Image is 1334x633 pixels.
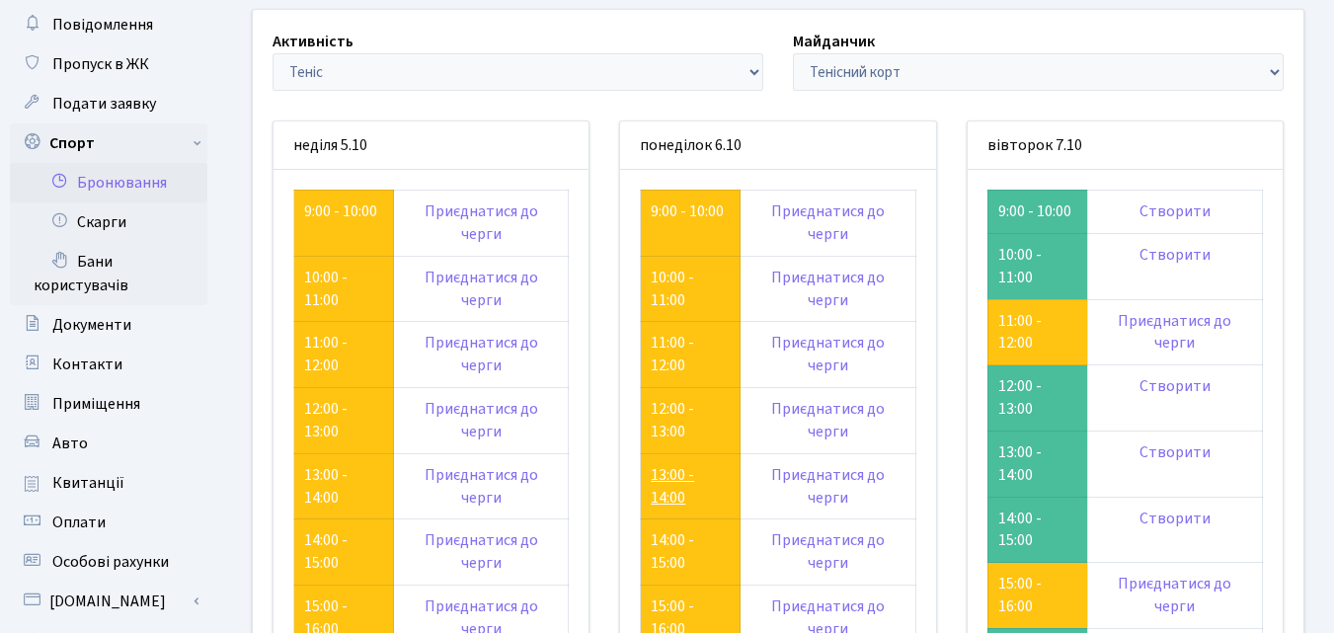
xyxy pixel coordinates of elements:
[987,233,1087,299] td: 10:00 - 11:00
[425,398,538,442] a: Приєднатися до черги
[10,542,207,582] a: Особові рахунки
[52,472,124,494] span: Квитанції
[987,497,1087,563] td: 14:00 - 15:00
[425,529,538,574] a: Приєднатися до черги
[998,310,1042,355] a: 11:00 - 12:00
[52,14,153,36] span: Повідомлення
[651,464,694,509] a: 13:00 - 14:00
[1139,244,1211,266] a: Створити
[651,200,724,222] a: 9:00 - 10:00
[10,582,207,621] a: [DOMAIN_NAME]
[10,163,207,202] a: Бронювання
[1139,508,1211,529] a: Створити
[52,354,122,375] span: Контакти
[987,365,1087,432] td: 12:00 - 13:00
[10,424,207,463] a: Авто
[304,464,348,509] a: 13:00 - 14:00
[1139,200,1211,222] a: Створити
[425,200,538,245] a: Приєднатися до черги
[304,200,377,222] a: 9:00 - 10:00
[771,529,885,574] a: Приєднатися до черги
[1139,375,1211,397] a: Створити
[304,332,348,376] a: 11:00 - 12:00
[304,267,348,311] a: 10:00 - 11:00
[273,30,353,53] label: Активність
[52,551,169,573] span: Особові рахунки
[651,529,694,574] a: 14:00 - 15:00
[968,121,1283,170] div: вівторок 7.10
[10,202,207,242] a: Скарги
[651,267,694,311] a: 10:00 - 11:00
[1118,310,1231,355] a: Приєднатися до черги
[52,393,140,415] span: Приміщення
[274,121,589,170] div: неділя 5.10
[304,529,348,574] a: 14:00 - 15:00
[52,314,131,336] span: Документи
[10,384,207,424] a: Приміщення
[771,267,885,311] a: Приєднатися до черги
[10,345,207,384] a: Контакти
[620,121,935,170] div: понеділок 6.10
[304,398,348,442] a: 12:00 - 13:00
[793,30,875,53] label: Майданчик
[651,398,694,442] a: 12:00 - 13:00
[10,84,207,123] a: Подати заявку
[10,463,207,503] a: Квитанції
[771,464,885,509] a: Приєднатися до черги
[425,464,538,509] a: Приєднатися до черги
[771,398,885,442] a: Приєднатися до черги
[425,332,538,376] a: Приєднатися до черги
[998,573,1042,617] a: 15:00 - 16:00
[771,200,885,245] a: Приєднатися до черги
[10,44,207,84] a: Пропуск в ЖК
[52,93,156,115] span: Подати заявку
[10,503,207,542] a: Оплати
[987,431,1087,497] td: 13:00 - 14:00
[10,123,207,163] a: Спорт
[52,433,88,454] span: Авто
[987,190,1087,233] td: 9:00 - 10:00
[1139,441,1211,463] a: Створити
[52,512,106,533] span: Оплати
[651,332,694,376] a: 11:00 - 12:00
[52,53,149,75] span: Пропуск в ЖК
[10,242,207,305] a: Бани користувачів
[10,305,207,345] a: Документи
[771,332,885,376] a: Приєднатися до черги
[1118,573,1231,617] a: Приєднатися до черги
[10,5,207,44] a: Повідомлення
[425,267,538,311] a: Приєднатися до черги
